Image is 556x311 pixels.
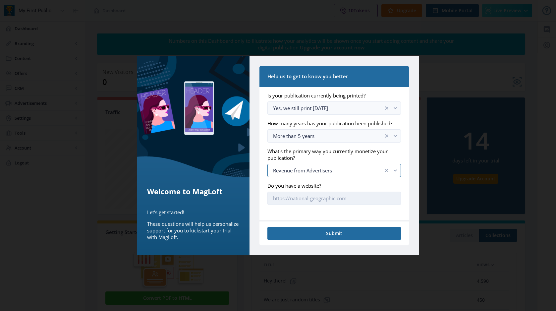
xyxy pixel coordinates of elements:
[147,209,240,216] p: Let's get started!
[267,164,401,177] button: Revenue from Advertisersclear
[383,105,390,111] nb-icon: clear
[267,101,401,115] button: Yes, we still print [DATE]clear
[383,133,390,139] nb-icon: clear
[383,167,390,174] nb-icon: clear
[147,220,240,240] p: These questions will help us personalize support for you to kickstart your trial with MagLoft.
[273,132,383,140] div: More than 5 years
[147,186,240,197] h5: Welcome to MagLoft
[267,227,401,240] button: Submit
[273,166,383,174] div: Revenue from Advertisers
[267,129,401,143] button: More than 5 yearsclear
[267,148,396,161] label: What's the primary way you currently monetize your publication?
[267,120,396,127] label: How many years has your publication been published?
[273,104,383,112] div: Yes, we still print [DATE]
[267,182,396,189] label: Do you have a website?
[267,92,396,99] label: Is your publication currently being printed?
[259,66,409,87] nb-card-header: Help us to get to know you better
[267,192,401,205] input: https://national-geographic.com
